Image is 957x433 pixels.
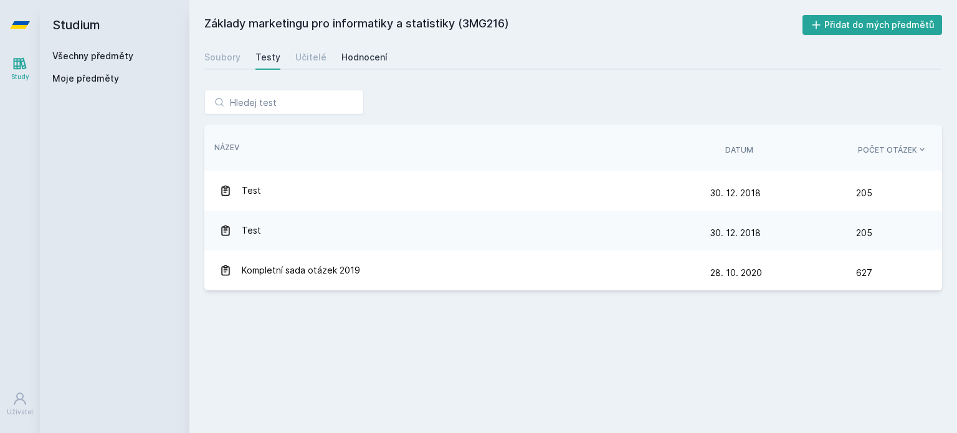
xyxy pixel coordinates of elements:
a: Kompletní sada otázek 2019 28. 10. 2020 627 [204,250,942,290]
span: 28. 10. 2020 [710,267,762,278]
span: Test [242,218,261,243]
span: Kompletní sada otázek 2019 [242,258,360,283]
span: 205 [856,181,872,206]
span: 30. 12. 2018 [710,227,761,238]
div: Učitelé [295,51,326,64]
div: Testy [255,51,280,64]
button: Název [214,142,239,153]
span: 205 [856,221,872,245]
span: 627 [856,260,872,285]
a: Test 30. 12. 2018 205 [204,211,942,250]
button: Počet otázek [858,145,927,156]
div: Study [11,72,29,82]
a: Soubory [204,45,240,70]
h2: Základy marketingu pro informatiky a statistiky (3MG216) [204,15,802,35]
a: Testy [255,45,280,70]
span: Moje předměty [52,72,119,85]
input: Hledej test [204,90,364,115]
a: Učitelé [295,45,326,70]
a: Všechny předměty [52,50,133,61]
a: Uživatel [2,385,37,423]
div: Hodnocení [341,51,388,64]
a: Hodnocení [341,45,388,70]
button: Přidat do mých předmětů [802,15,943,35]
span: Počet otázek [858,145,917,156]
span: 30. 12. 2018 [710,188,761,198]
button: Datum [725,145,753,156]
a: Test 30. 12. 2018 205 [204,171,942,211]
span: Test [242,178,261,203]
div: Soubory [204,51,240,64]
div: Uživatel [7,407,33,417]
a: Study [2,50,37,88]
